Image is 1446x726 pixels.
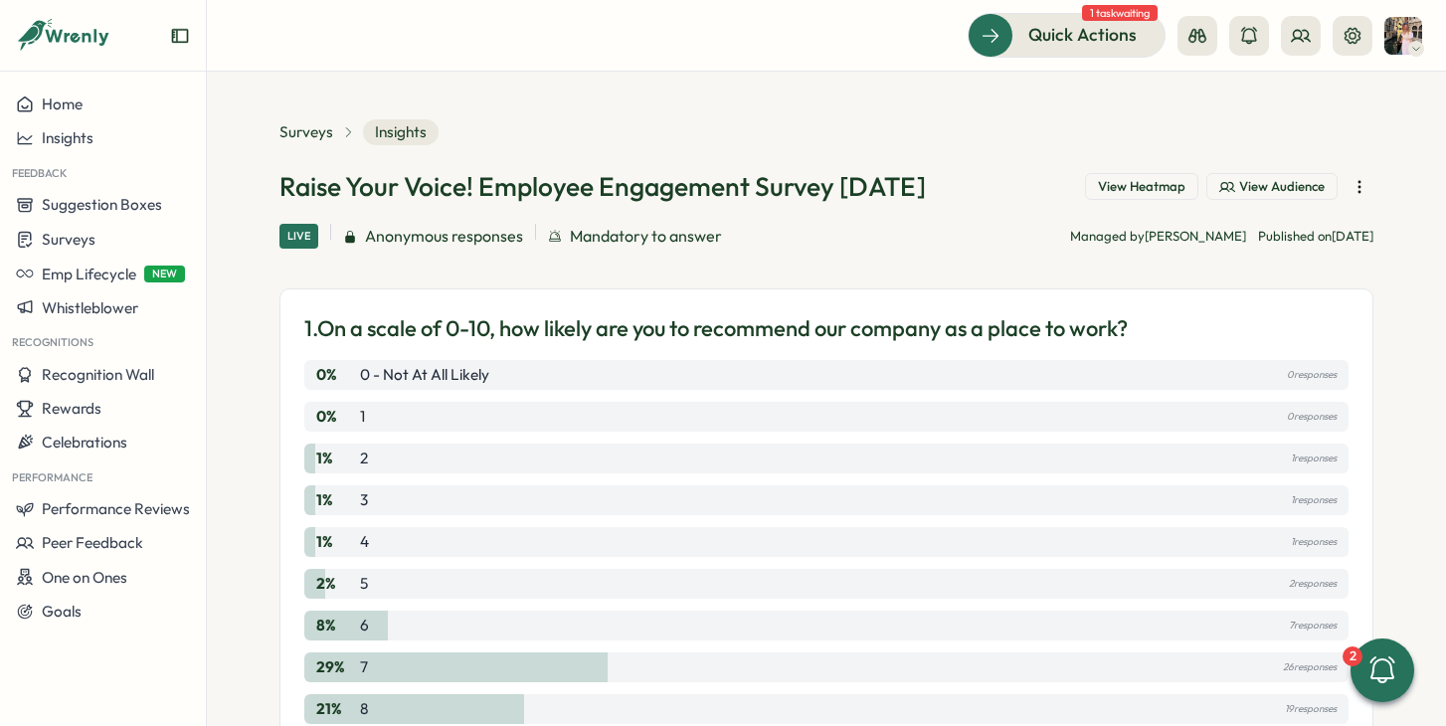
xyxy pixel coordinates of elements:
p: 0 responses [1287,364,1337,386]
span: Home [42,94,83,113]
p: 1 % [316,489,356,511]
span: Emp Lifecycle [42,265,136,283]
p: 0 % [316,406,356,428]
p: 2 [360,448,368,469]
p: 3 [360,489,368,511]
p: Managed by [1070,228,1246,246]
span: [PERSON_NAME] [1145,228,1246,244]
span: 1 task waiting [1082,5,1158,21]
span: Quick Actions [1028,22,1137,48]
span: Insights [42,128,93,147]
p: 1 responses [1291,531,1337,553]
span: One on Ones [42,568,127,587]
span: Performance Reviews [42,499,190,518]
p: 1 responses [1291,489,1337,511]
p: 7 [360,656,368,678]
span: Anonymous responses [365,224,523,249]
span: Goals [42,602,82,621]
span: Recognition Wall [42,365,154,384]
p: 19 responses [1285,698,1337,720]
span: Insights [363,119,439,145]
p: 2 responses [1289,573,1337,595]
p: 1 responses [1291,448,1337,469]
p: 0 - Not at all likely [360,364,489,386]
span: Rewards [42,399,101,418]
span: Celebrations [42,433,127,452]
p: 6 [360,615,369,636]
p: 0 % [316,364,356,386]
p: 21 % [316,698,356,720]
p: 1. On a scale of 0-10, how likely are you to recommend our company as a place to work? [304,313,1128,344]
span: Suggestion Boxes [42,195,162,214]
p: Published on [1258,228,1373,246]
img: Hannah Saunders [1384,17,1422,55]
button: View Audience [1206,173,1338,201]
p: 8 % [316,615,356,636]
span: Peer Feedback [42,533,143,552]
button: Quick Actions [968,13,1166,57]
span: [DATE] [1332,228,1373,244]
div: Live [279,224,318,249]
h1: Raise Your Voice! Employee Engagement Survey [DATE] [279,169,926,204]
p: 7 responses [1289,615,1337,636]
span: View Audience [1239,178,1325,196]
p: 8 [360,698,368,720]
button: View Heatmap [1085,173,1198,201]
p: 5 [360,573,368,595]
button: 2 [1351,638,1414,702]
p: 29 % [316,656,356,678]
p: 1 % [316,531,356,553]
p: 26 responses [1283,656,1337,678]
p: 1 [360,406,365,428]
a: Surveys [279,121,333,143]
span: Mandatory to answer [570,224,722,249]
p: 0 responses [1287,406,1337,428]
span: Whistleblower [42,298,138,317]
div: 2 [1343,646,1362,666]
button: Expand sidebar [170,26,190,46]
p: 2 % [316,573,356,595]
span: Surveys [42,230,95,249]
span: View Heatmap [1098,178,1185,196]
p: 1 % [316,448,356,469]
p: 4 [360,531,369,553]
span: NEW [144,266,185,282]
